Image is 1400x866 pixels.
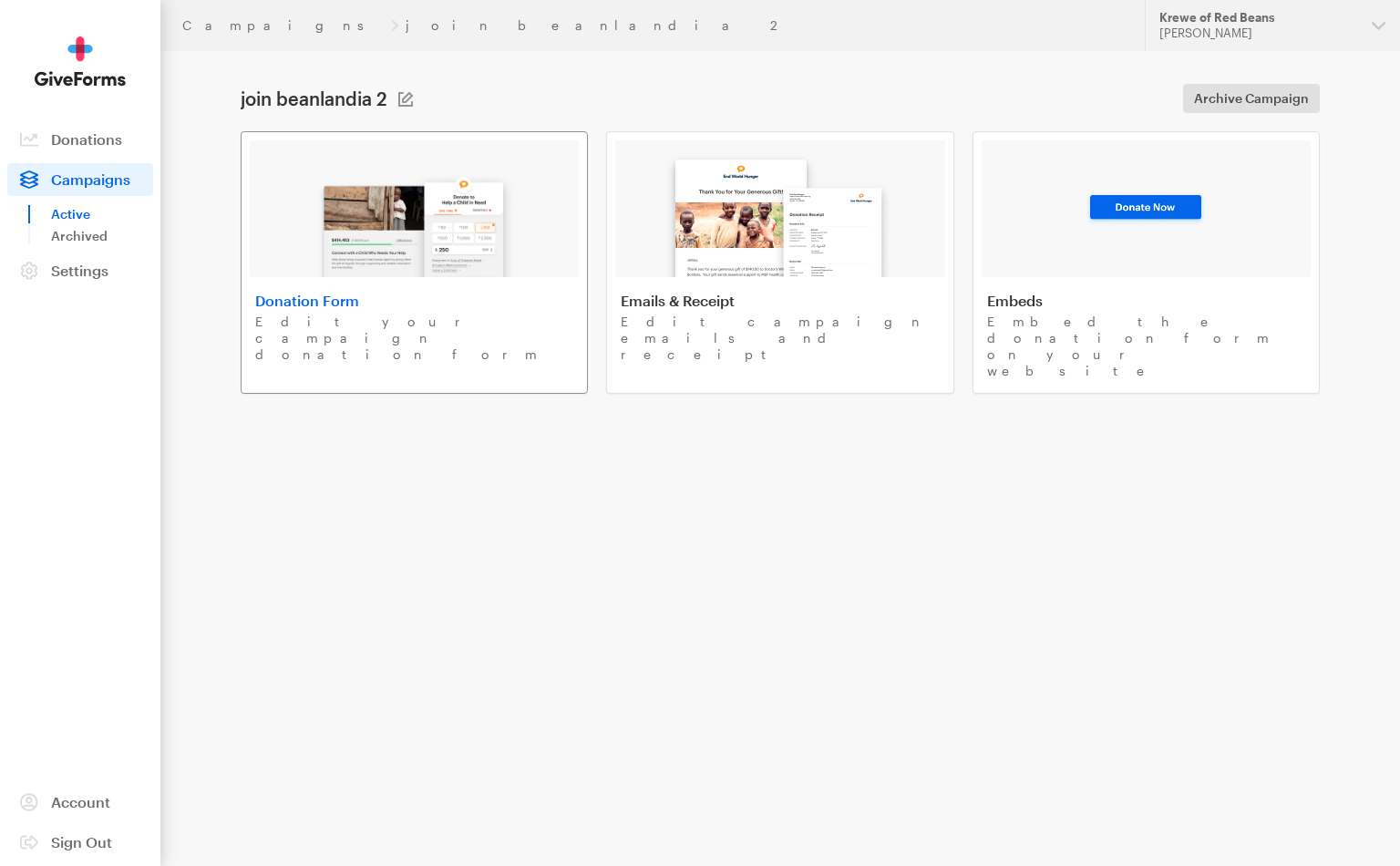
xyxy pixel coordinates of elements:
img: image-1-0e7e33c2fa879c29fc43b57e5885c2c5006ac2607a1de4641c4880897d5e5c7f.png [308,160,521,277]
span: Campaigns [51,170,130,188]
img: image-3-93ee28eb8bf338fe015091468080e1db9f51356d23dce784fdc61914b1599f14.png [1084,191,1208,227]
a: join beanlandia 2 [406,18,782,33]
span: Settings [51,262,108,279]
a: Donation Form Edit your campaign donation form [241,131,588,394]
h4: Donation Form [255,292,573,310]
p: Edit campaign emails and receipt [621,314,939,363]
img: image-2-08a39f98273254a5d313507113ca8761204b64a72fdaab3e68b0fc5d6b16bc50.png [657,142,903,277]
a: Archived [51,225,153,247]
a: Donations [7,123,153,156]
a: Emails & Receipt Edit campaign emails and receipt [606,131,953,394]
div: Krewe of Red Beans [1159,10,1357,26]
a: Campaigns [182,18,384,33]
a: Active [51,203,153,225]
div: [PERSON_NAME] [1159,26,1357,41]
a: Archive Campaign [1183,84,1320,113]
h4: Embeds [987,292,1305,310]
h1: join beanlandia 2 [241,88,387,109]
img: GiveForms [35,36,126,87]
h4: Emails & Receipt [621,292,939,310]
span: Donations [51,130,122,148]
a: Settings [7,254,153,287]
p: Embed the donation form on your website [987,314,1305,379]
span: Archive Campaign [1194,88,1309,109]
p: Edit your campaign donation form [255,314,573,363]
a: Embeds Embed the donation form on your website [973,131,1320,394]
a: Campaigns [7,163,153,196]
